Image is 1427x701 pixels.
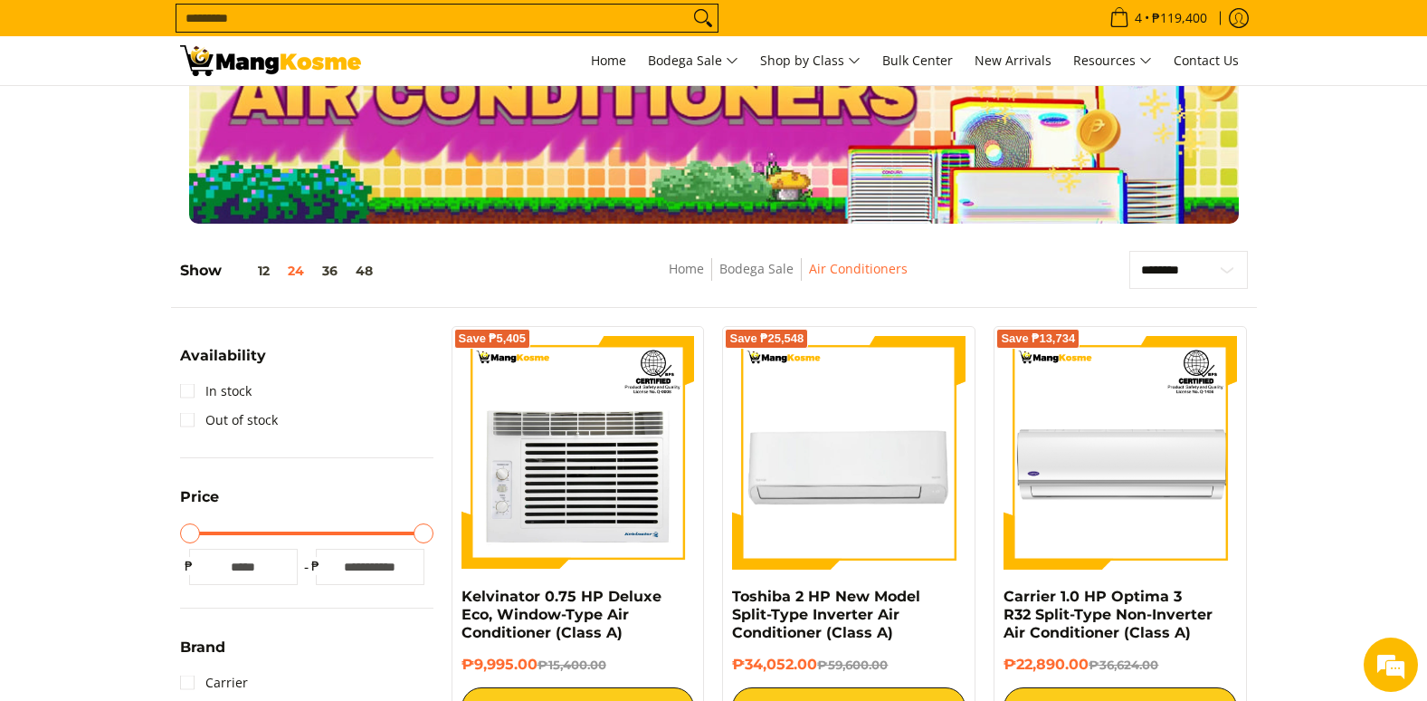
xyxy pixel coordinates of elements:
span: Shop by Class [760,50,861,72]
span: 4 [1132,12,1145,24]
summary: Open [180,349,266,377]
a: Bodega Sale [719,260,794,277]
h6: ₱34,052.00 [732,656,966,674]
img: Carrier 1.0 HP Optima 3 R32 Split-Type Non-Inverter Air Conditioner (Class A) [1004,336,1237,570]
button: Search [689,5,718,32]
a: Resources [1064,36,1161,85]
button: 12 [222,264,279,278]
a: Contact Us [1165,36,1248,85]
summary: Open [180,490,219,518]
a: Carrier 1.0 HP Optima 3 R32 Split-Type Non-Inverter Air Conditioner (Class A) [1004,588,1213,641]
del: ₱36,624.00 [1089,658,1158,672]
a: Carrier [180,668,248,697]
span: Save ₱25,548 [729,333,804,344]
span: ₱ [180,557,198,575]
span: Contact Us [1174,52,1239,69]
a: Toshiba 2 HP New Model Split-Type Inverter Air Conditioner (Class A) [732,588,920,641]
span: Bulk Center [882,52,953,69]
span: Bodega Sale [648,50,738,72]
a: Kelvinator 0.75 HP Deluxe Eco, Window-Type Air Conditioner (Class A) [461,588,661,641]
span: ₱ [307,557,325,575]
button: 36 [313,264,347,278]
a: Air Conditioners [809,260,908,277]
button: 48 [347,264,382,278]
summary: Open [180,640,225,668]
span: Availability [180,349,266,363]
h5: Show [180,262,382,280]
a: Shop by Class [751,36,870,85]
h6: ₱9,995.00 [461,656,695,674]
span: Resources [1073,50,1152,72]
a: Home [582,36,635,85]
span: • [1104,8,1213,28]
span: ₱119,400 [1149,12,1210,24]
a: New Arrivals [966,36,1061,85]
a: Out of stock [180,406,278,435]
nav: Main Menu [379,36,1248,85]
del: ₱59,600.00 [817,658,888,672]
a: Bulk Center [873,36,962,85]
span: Home [591,52,626,69]
img: Bodega Sale Aircon l Mang Kosme: Home Appliances Warehouse Sale [180,45,361,76]
a: Bodega Sale [639,36,747,85]
img: Kelvinator 0.75 HP Deluxe Eco, Window-Type Air Conditioner (Class A) [461,336,695,570]
a: Home [669,260,704,277]
span: New Arrivals [975,52,1051,69]
span: Price [180,490,219,504]
a: In stock [180,377,252,406]
img: Toshiba 2 HP New Model Split-Type Inverter Air Conditioner (Class A) [732,336,966,570]
span: Save ₱5,405 [459,333,527,344]
span: Brand [180,640,225,655]
span: Save ₱13,734 [1001,333,1075,344]
nav: Breadcrumbs [541,258,1034,299]
h6: ₱22,890.00 [1004,656,1237,674]
del: ₱15,400.00 [538,658,606,672]
button: 24 [279,264,313,278]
